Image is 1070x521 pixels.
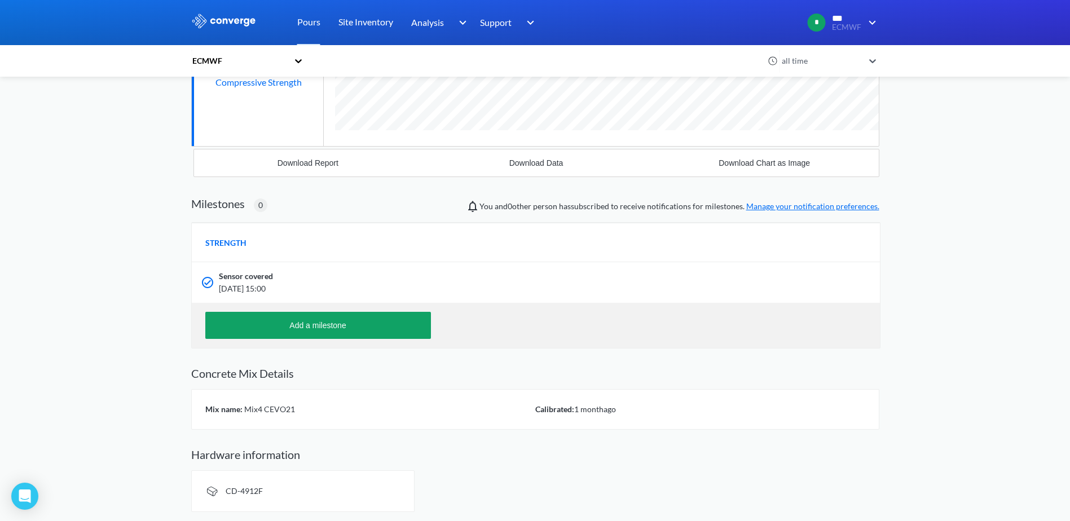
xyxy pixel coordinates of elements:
[535,404,574,414] span: Calibrated:
[205,404,243,414] span: Mix name:
[194,149,422,176] button: Download Report
[258,199,263,211] span: 0
[466,200,479,213] img: notifications-icon.svg
[205,312,431,339] button: Add a milestone
[219,270,273,282] span: Sensor covered
[779,55,864,67] div: all time
[508,201,531,211] span: 0 other
[191,197,245,210] h2: Milestones
[215,75,302,89] div: Compressive Strength
[226,486,263,496] span: CD-4912F
[746,201,879,211] a: Manage your notification preferences.
[832,23,861,32] span: ECMWF
[219,282,730,295] span: [DATE] 15:00
[480,15,512,29] span: Support
[422,149,650,176] button: Download Data
[411,15,444,29] span: Analysis
[191,14,257,28] img: logo_ewhite.svg
[719,158,810,167] div: Download Chart as Image
[519,16,538,29] img: downArrow.svg
[861,16,879,29] img: downArrow.svg
[191,448,879,461] h2: Hardware information
[650,149,879,176] button: Download Chart as Image
[11,483,38,510] div: Open Intercom Messenger
[191,55,288,67] div: ECMWF
[509,158,563,167] div: Download Data
[243,404,295,414] span: Mix4 CEVO21
[451,16,469,29] img: downArrow.svg
[205,237,246,249] span: STRENGTH
[574,404,616,414] span: 1 month ago
[278,158,338,167] div: Download Report
[205,484,219,498] img: signal-icon.svg
[768,56,778,66] img: icon-clock.svg
[479,200,879,213] span: You and person has subscribed to receive notifications for milestones.
[191,367,879,380] h2: Concrete Mix Details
